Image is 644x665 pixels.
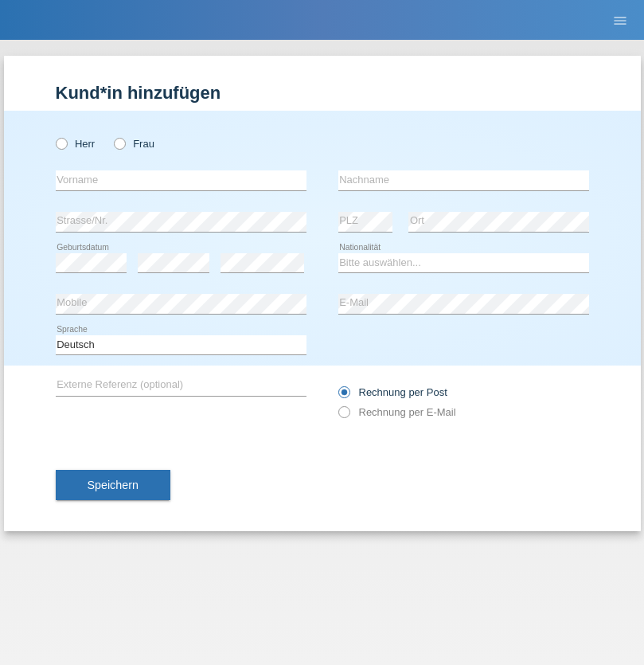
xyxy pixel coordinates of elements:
input: Herr [56,138,66,148]
label: Frau [114,138,154,150]
button: Speichern [56,470,170,500]
label: Rechnung per E-Mail [338,406,456,418]
h1: Kund*in hinzufügen [56,83,589,103]
label: Rechnung per Post [338,386,447,398]
input: Rechnung per Post [338,386,349,406]
input: Frau [114,138,124,148]
span: Speichern [88,479,139,491]
i: menu [612,13,628,29]
input: Rechnung per E-Mail [338,406,349,426]
label: Herr [56,138,96,150]
a: menu [604,15,636,25]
